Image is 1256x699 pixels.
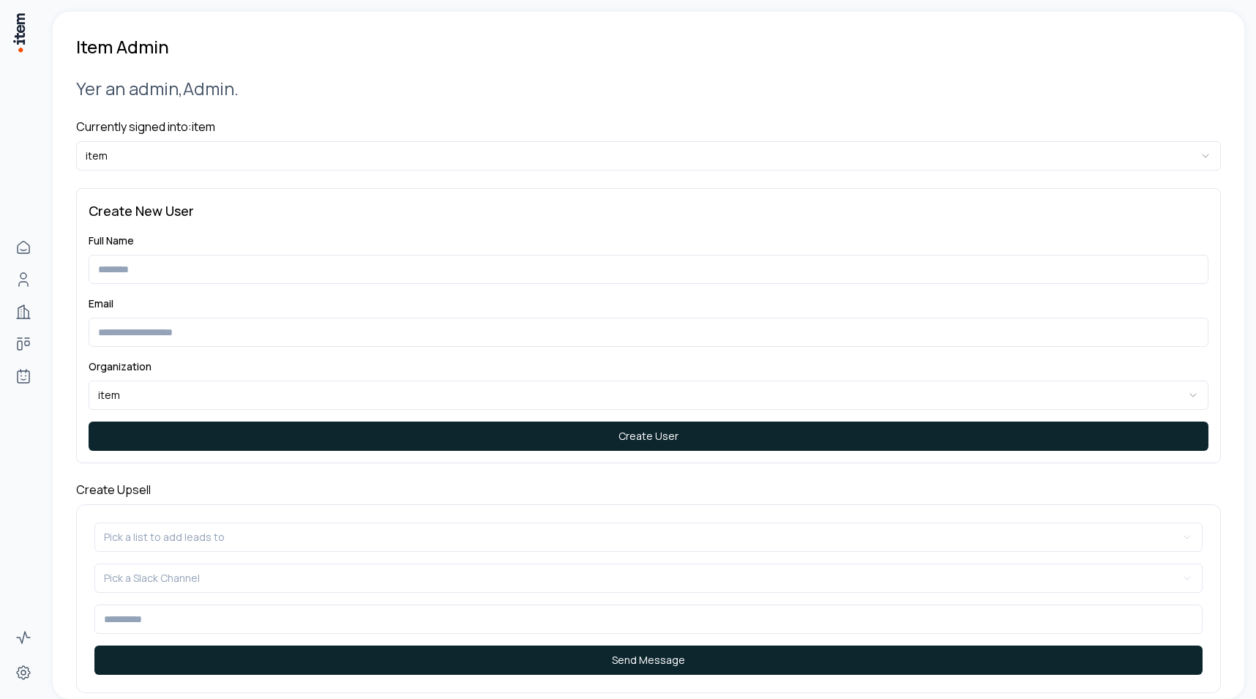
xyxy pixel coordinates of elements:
h4: Currently signed into: item [76,118,1221,135]
a: People [9,265,38,294]
h4: Create Upsell [76,481,1221,498]
a: Activity [9,623,38,652]
a: Deals [9,329,38,359]
label: Email [89,296,113,310]
h3: Create New User [89,201,1208,221]
a: Settings [9,658,38,687]
button: Send Message [94,646,1203,675]
a: Agents [9,362,38,391]
a: Companies [9,297,38,326]
h1: Item Admin [76,35,169,59]
h2: Yer an admin, Admin . [76,76,1221,100]
button: Create User [89,422,1208,451]
label: Organization [89,359,152,373]
img: Item Brain Logo [12,12,26,53]
a: Home [9,233,38,262]
label: Full Name [89,233,134,247]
